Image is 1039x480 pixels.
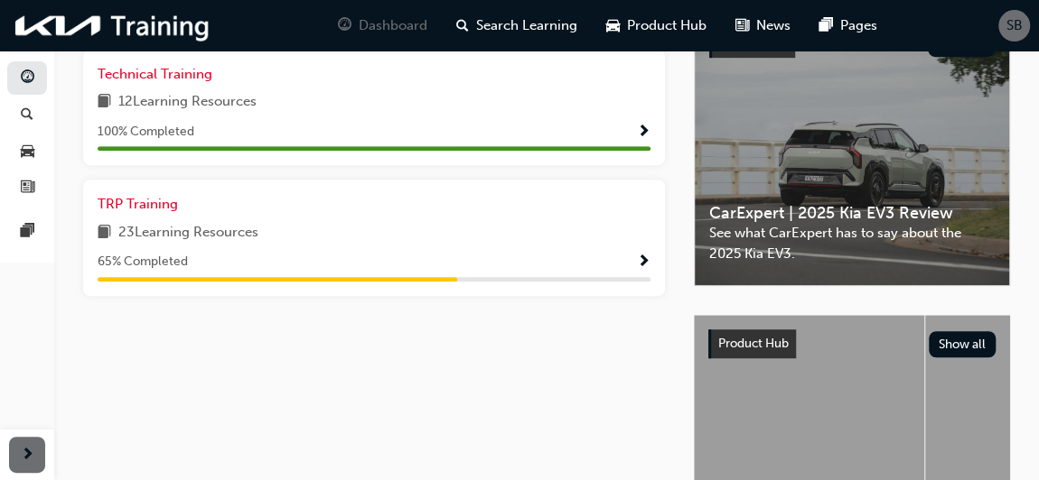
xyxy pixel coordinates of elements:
[323,7,442,44] a: guage-iconDashboard
[735,14,749,37] span: news-icon
[637,254,651,271] span: Show Progress
[627,15,707,36] span: Product Hub
[708,329,996,358] a: Product HubShow all
[1006,15,1023,36] span: SB
[118,222,258,245] span: 23 Learning Resources
[21,444,34,466] span: next-icon
[98,222,111,245] span: book-icon
[709,223,995,263] span: See what CarExpert has to say about the 2025 Kia EV3.
[21,224,34,240] span: pages-icon
[709,203,995,224] span: CarExpert | 2025 Kia EV3 Review
[805,7,892,44] a: pages-iconPages
[456,14,469,37] span: search-icon
[118,91,257,114] span: 12 Learning Resources
[21,70,34,87] span: guage-icon
[21,143,34,160] span: car-icon
[637,125,651,141] span: Show Progress
[592,7,721,44] a: car-iconProduct Hub
[929,331,997,357] button: Show all
[98,66,212,82] span: Technical Training
[998,10,1030,42] button: SB
[98,122,194,143] span: 100 % Completed
[819,14,833,37] span: pages-icon
[98,64,220,85] a: Technical Training
[694,14,1010,286] a: Latest NewsShow allCarExpert | 2025 Kia EV3 ReviewSee what CarExpert has to say about the 2025 Ki...
[718,336,789,351] span: Product Hub
[359,15,427,36] span: Dashboard
[98,252,188,272] span: 65 % Completed
[98,194,185,215] a: TRP Training
[606,14,620,37] span: car-icon
[442,7,592,44] a: search-iconSearch Learning
[476,15,577,36] span: Search Learning
[756,15,791,36] span: News
[637,121,651,143] button: Show Progress
[840,15,877,36] span: Pages
[21,180,34,197] span: news-icon
[637,251,651,273] button: Show Progress
[21,107,33,124] span: search-icon
[98,91,111,114] span: book-icon
[338,14,351,37] span: guage-icon
[98,196,178,212] span: TRP Training
[721,7,805,44] a: news-iconNews
[9,7,217,44] img: kia-training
